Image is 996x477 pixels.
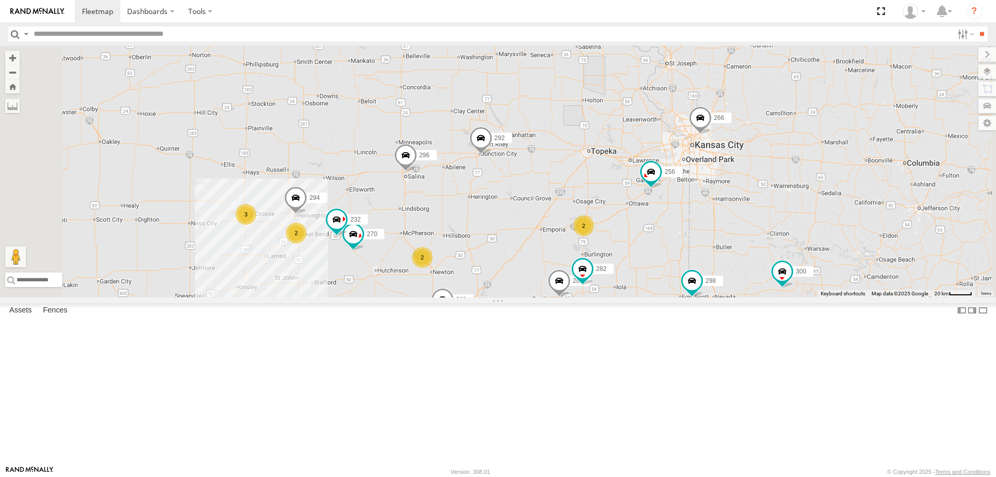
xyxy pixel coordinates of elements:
[980,292,991,296] a: Terms (opens in new tab)
[286,223,307,243] div: 2
[350,215,361,223] span: 232
[796,267,806,275] span: 300
[953,26,976,42] label: Search Filter Options
[5,51,20,65] button: Zoom in
[6,467,53,477] a: Visit our Website
[309,194,320,201] span: 294
[5,99,20,113] label: Measure
[451,469,490,475] div: Version: 308.01
[419,152,430,159] span: 296
[596,265,606,272] span: 282
[931,290,975,297] button: Map Scale: 20 km per 41 pixels
[494,134,505,141] span: 292
[966,3,983,20] i: ?
[10,8,64,15] img: rand-logo.svg
[573,215,594,236] div: 2
[665,168,675,175] span: 256
[887,469,990,475] div: © Copyright 2025 -
[967,303,977,318] label: Dock Summary Table to the Right
[957,303,967,318] label: Dock Summary Table to the Left
[714,114,724,121] span: 266
[5,79,20,93] button: Zoom Home
[38,303,73,318] label: Fences
[899,4,929,19] div: Steve Basgall
[22,26,30,42] label: Search Query
[934,291,949,296] span: 20 km
[4,303,37,318] label: Assets
[412,247,433,268] div: 2
[978,116,996,130] label: Map Settings
[5,65,20,79] button: Zoom out
[456,296,466,303] span: 302
[706,277,716,284] span: 298
[5,247,26,267] button: Drag Pegman onto the map to open Street View
[236,204,256,225] div: 3
[821,290,865,297] button: Keyboard shortcuts
[872,291,928,296] span: Map data ©2025 Google
[367,230,377,238] span: 270
[935,469,990,475] a: Terms and Conditions
[978,303,988,318] label: Hide Summary Table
